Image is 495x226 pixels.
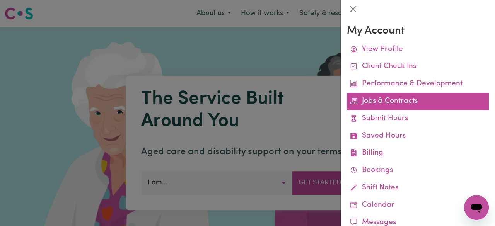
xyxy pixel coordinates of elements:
[347,162,489,179] a: Bookings
[347,75,489,93] a: Performance & Development
[347,3,359,15] button: Close
[347,25,489,38] h3: My Account
[347,41,489,58] a: View Profile
[347,127,489,145] a: Saved Hours
[347,144,489,162] a: Billing
[347,58,489,75] a: Client Check Ins
[347,179,489,197] a: Shift Notes
[347,93,489,110] a: Jobs & Contracts
[464,195,489,220] iframe: Button to launch messaging window
[347,197,489,214] a: Calendar
[347,110,489,127] a: Submit Hours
